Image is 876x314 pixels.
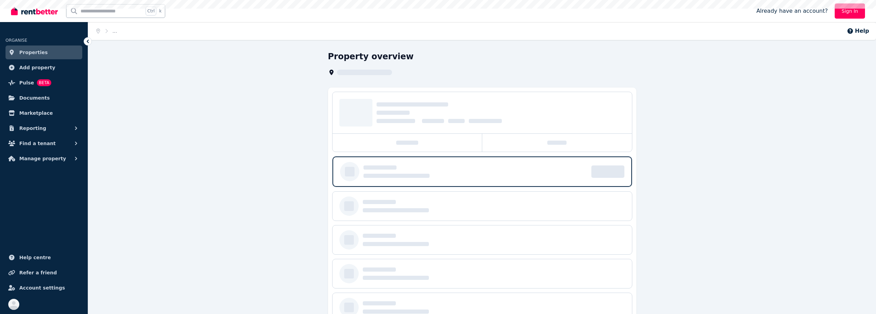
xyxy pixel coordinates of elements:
span: Add property [19,63,55,72]
a: Properties [6,45,82,59]
a: Marketplace [6,106,82,120]
button: Find a tenant [6,136,82,150]
nav: Breadcrumb [88,22,125,40]
span: Properties [19,48,48,57]
span: Reporting [19,124,46,132]
span: Refer a friend [19,269,57,277]
a: Sign In [835,3,865,19]
h1: Property overview [328,51,414,62]
span: ORGANISE [6,38,27,43]
span: Manage property [19,154,66,163]
span: k [159,8,161,14]
a: Account settings [6,281,82,295]
button: Reporting [6,121,82,135]
a: Add property [6,61,82,74]
button: Help [847,27,869,35]
button: Manage property [6,152,82,165]
img: RentBetter [11,6,58,16]
span: Account settings [19,284,65,292]
span: Pulse [19,79,34,87]
span: BETA [37,79,51,86]
span: Documents [19,94,50,102]
span: Ctrl [146,7,156,16]
span: Already have an account? [756,7,828,15]
span: Marketplace [19,109,53,117]
a: Documents [6,91,82,105]
span: ... [113,28,117,34]
a: PulseBETA [6,76,82,90]
a: Help centre [6,251,82,264]
span: Find a tenant [19,139,56,148]
span: Help centre [19,253,51,262]
a: Refer a friend [6,266,82,280]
